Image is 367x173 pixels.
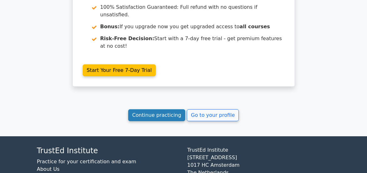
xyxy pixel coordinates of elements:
a: Practice for your certification and exam [37,159,136,165]
a: About Us [37,166,60,172]
a: Continue practicing [128,109,186,121]
a: Start Your Free 7-Day Trial [83,64,156,76]
a: Go to your profile [187,109,239,121]
h4: TrustEd Institute [37,146,180,155]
